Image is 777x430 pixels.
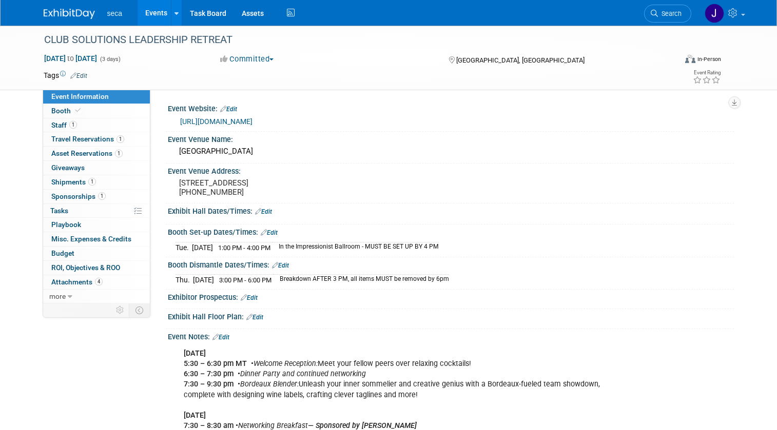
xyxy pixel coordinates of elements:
[272,262,289,269] a: Edit
[116,135,124,143] span: 1
[192,242,213,253] td: [DATE]
[43,132,150,146] a: Travel Reservations1
[43,275,150,289] a: Attachments4
[43,175,150,189] a: Shipments1
[168,203,734,217] div: Exhibit Hall Dates/Times:
[168,309,734,322] div: Exhibit Hall Floor Plan:
[43,247,150,260] a: Budget
[168,290,734,303] div: Exhibitor Prospectus:
[43,190,150,203] a: Sponsorships1
[51,220,81,229] span: Playbook
[180,117,252,126] a: [URL][DOMAIN_NAME]
[219,276,271,284] span: 3:00 PM - 6:00 PM
[51,278,103,286] span: Attachments
[43,261,150,275] a: ROI, Objectives & ROO
[43,204,150,218] a: Tasks
[255,208,272,215] a: Edit
[51,249,74,257] span: Budget
[184,370,240,378] b: 6:30 – 7:30 pm •
[111,303,129,317] td: Personalize Event Tab Strip
[456,56,585,64] span: [GEOGRAPHIC_DATA], [GEOGRAPHIC_DATA]
[44,9,95,19] img: ExhibitDay
[129,303,150,317] td: Toggle Event Tabs
[69,121,77,129] span: 1
[51,192,106,200] span: Sponsorships
[658,10,682,17] span: Search
[644,5,691,23] a: Search
[115,150,123,157] span: 1
[107,9,123,17] span: seca
[99,56,121,63] span: (3 days)
[168,329,734,342] div: Event Notes:
[168,163,734,176] div: Event Venue Address:
[43,218,150,232] a: Playbook
[51,163,85,172] span: Giveaways
[240,370,366,378] i: Dinner Party and continued networking
[51,92,109,100] span: Event Information
[184,380,240,388] b: 7:30 – 9:30 pm •
[274,275,449,285] td: Breakdown AFTER 3 PM, all items MUST be removed by 6pm
[43,147,150,160] a: Asset Reservations1
[184,421,238,430] b: 7:30 – 8:30 am •
[51,121,77,129] span: Staff
[168,224,734,238] div: Booth Set-up Dates/Times:
[685,55,695,63] img: Format-Inperson.png
[212,334,229,341] a: Edit
[218,244,270,252] span: 1:00 PM - 4:00 PM
[75,108,81,113] i: Booth reservation complete
[705,4,724,23] img: Jose Gregory
[43,161,150,175] a: Giveaways
[176,144,726,159] div: [GEOGRAPHIC_DATA]
[273,242,439,253] td: In the Impressionist Ballroom - MUST BE SET UP BY 4 PM
[44,54,98,63] span: [DATE] [DATE]
[168,257,734,271] div: Booth Dismantle Dates/Times:
[51,107,83,115] span: Booth
[176,242,192,253] td: Tue.
[246,314,263,321] a: Edit
[51,178,96,186] span: Shipments
[43,118,150,132] a: Staff1
[51,135,124,143] span: Travel Reservations
[88,178,96,186] span: 1
[95,278,103,285] span: 4
[241,294,258,301] a: Edit
[179,178,393,197] pre: [STREET_ADDRESS] [PHONE_NUMBER]
[240,380,299,388] i: Bordeaux Blender:
[70,72,87,79] a: Edit
[43,290,150,303] a: more
[261,229,278,236] a: Edit
[51,149,123,157] span: Asset Reservations
[184,349,206,358] b: [DATE]
[308,421,417,430] b: — Sponsored by [PERSON_NAME]
[184,359,254,368] b: 5:30 – 6:30 pm MT •
[43,90,150,104] a: Event Information
[168,101,734,114] div: Event Website:
[193,275,214,285] td: [DATE]
[168,132,734,145] div: Event Venue Name:
[176,275,193,285] td: Thu.
[51,263,120,272] span: ROI, Objectives & ROO
[697,55,721,63] div: In-Person
[49,292,66,300] span: more
[43,232,150,246] a: Misc. Expenses & Credits
[98,192,106,200] span: 1
[50,207,68,215] span: Tasks
[44,70,87,80] td: Tags
[66,54,75,63] span: to
[41,31,664,49] div: CLUB SOLUTIONS LEADERSHIP RETREAT
[693,70,721,75] div: Event Rating
[254,359,318,368] i: Welcome Reception:
[621,53,721,69] div: Event Format
[220,106,237,113] a: Edit
[217,54,278,65] button: Committed
[51,235,131,243] span: Misc. Expenses & Credits
[238,421,417,430] i: Networking Breakfast
[43,104,150,118] a: Booth
[184,411,206,420] b: [DATE]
